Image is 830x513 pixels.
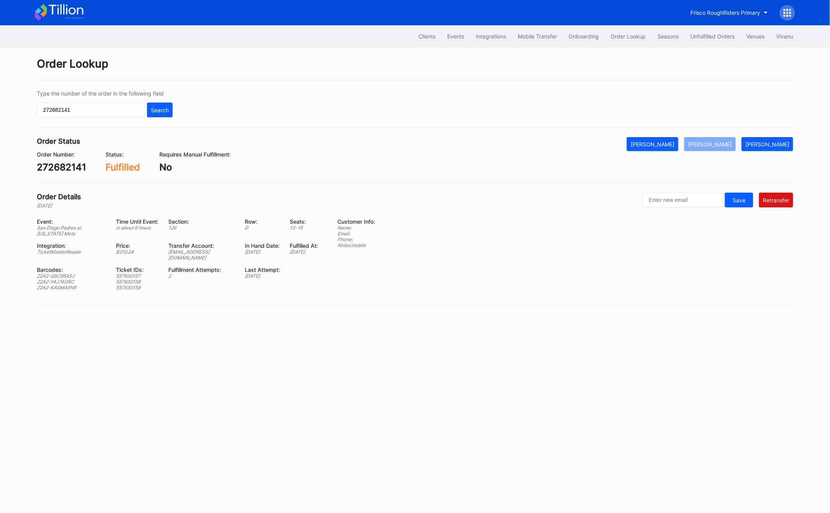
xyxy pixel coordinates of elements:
[168,242,235,249] div: Transfer Account:
[337,225,375,231] div: Name:
[37,162,86,173] div: 272682141
[605,29,652,43] button: Order Lookup
[37,103,145,117] input: GT59662
[245,266,280,273] div: Last Attempt:
[441,29,470,43] button: Events
[776,33,793,40] div: Vivenu
[746,33,764,40] div: Venues
[116,249,159,255] div: $ 210.24
[627,137,678,151] button: [PERSON_NAME]
[763,197,789,203] div: Retransfer
[337,231,375,237] div: Email:
[37,273,106,279] div: Z2A2-Q5C95ASJ
[652,29,685,43] button: Seasons
[37,57,793,80] div: Order Lookup
[418,33,436,40] div: Clients
[740,29,770,43] button: Venues
[476,33,506,40] div: Integrations
[518,33,557,40] div: Mobile Transfer
[337,237,375,242] div: Phone:
[685,5,774,20] button: Frisco RoughRiders Primary
[337,218,375,225] div: Customer Info:
[37,137,80,145] div: Order Status
[569,33,599,40] div: Onboarding
[690,9,760,16] div: Frisco RoughRiders Primary
[447,33,464,40] div: Events
[684,137,736,151] button: [PERSON_NAME]
[37,285,106,290] div: Z2A2-KASMA5HR
[37,266,106,273] div: Barcodes:
[116,273,159,279] div: 557630157
[759,193,793,207] button: Retransfer
[37,193,81,201] div: Order Details
[37,225,106,237] div: San Diego Padres at [US_STATE] Mets
[631,141,674,148] div: [PERSON_NAME]
[245,225,280,231] div: D
[245,249,280,255] div: [DATE]
[733,197,745,203] div: Save
[37,218,106,225] div: Event:
[290,242,318,249] div: Fulfilled At:
[685,29,740,43] button: Unfulfilled Orders
[116,225,159,231] div: in about 6 hours
[37,90,173,97] div: Type the number of the order in the following field
[116,279,159,285] div: 557630158
[690,33,735,40] div: Unfulfilled Orders
[37,249,106,255] div: TicketMasterResale
[116,285,159,290] div: 557630159
[105,162,140,173] div: Fulfilled
[151,107,169,113] div: Search
[742,137,793,151] button: [PERSON_NAME]
[512,29,563,43] button: Mobile Transfer
[337,242,375,248] div: Notes: mobile
[116,242,159,249] div: Price:
[245,273,280,279] div: [DATE]
[37,203,81,209] div: [DATE]
[147,103,173,117] button: Search
[413,29,441,43] button: Clients
[725,193,753,207] button: Save
[168,273,235,279] div: 2
[168,218,235,225] div: Section:
[159,151,231,158] div: Requires Manual Fulfillment:
[688,141,732,148] div: [PERSON_NAME]
[37,279,106,285] div: Z2A2-Y4J74GRC
[643,193,723,207] input: Enter new email
[770,29,799,43] button: Vivenu
[245,242,280,249] div: In Hand Date:
[657,33,679,40] div: Seasons
[563,29,605,43] button: Onboarding
[168,225,235,231] div: 126
[290,249,318,255] div: [DATE]
[290,225,318,231] div: 13 - 15
[37,242,106,249] div: Integration:
[168,266,235,273] div: Fulfillment Attempts:
[168,249,235,261] div: [EMAIL_ADDRESS][DOMAIN_NAME]
[37,151,86,158] div: Order Number:
[245,218,280,225] div: Row:
[290,218,318,225] div: Seats:
[116,218,159,225] div: Time Until Event:
[745,141,789,148] div: [PERSON_NAME]
[159,162,231,173] div: No
[105,151,140,158] div: Status:
[116,266,159,273] div: Ticket IDs:
[470,29,512,43] button: Integrations
[610,33,646,40] div: Order Lookup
